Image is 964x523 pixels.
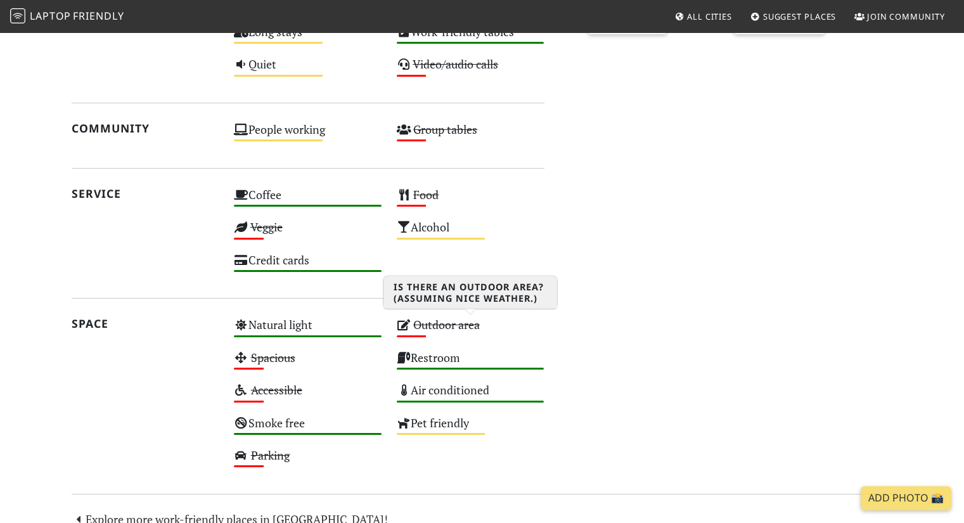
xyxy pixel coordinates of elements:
[226,413,389,445] div: Smoke free
[389,217,552,249] div: Alcohol
[72,122,219,135] h2: Community
[389,413,552,445] div: Pet friendly
[72,317,219,330] h2: Space
[226,184,389,217] div: Coffee
[413,317,480,332] s: Outdoor area
[413,56,498,72] s: Video/audio calls
[413,122,477,137] s: Group tables
[413,187,439,202] s: Food
[226,314,389,347] div: Natural light
[250,219,283,235] s: Veggie
[226,119,389,152] div: People working
[669,5,737,28] a: All Cities
[251,448,290,463] s: Parking
[867,11,945,22] span: Join Community
[389,380,552,412] div: Air conditioned
[73,9,124,23] span: Friendly
[226,22,389,54] div: Long stays
[389,22,552,54] div: Work-friendly tables
[389,347,552,380] div: Restroom
[251,382,302,397] s: Accessible
[10,6,124,28] a: LaptopFriendly LaptopFriendly
[849,5,950,28] a: Join Community
[226,54,389,86] div: Quiet
[30,9,71,23] span: Laptop
[226,250,389,282] div: Credit cards
[383,276,557,309] h3: Is there an outdoor area? (Assuming nice weather.)
[687,11,732,22] span: All Cities
[861,486,951,510] a: Add Photo 📸
[72,187,219,200] h2: Service
[763,11,837,22] span: Suggest Places
[745,5,842,28] a: Suggest Places
[10,8,25,23] img: LaptopFriendly
[251,350,295,365] s: Spacious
